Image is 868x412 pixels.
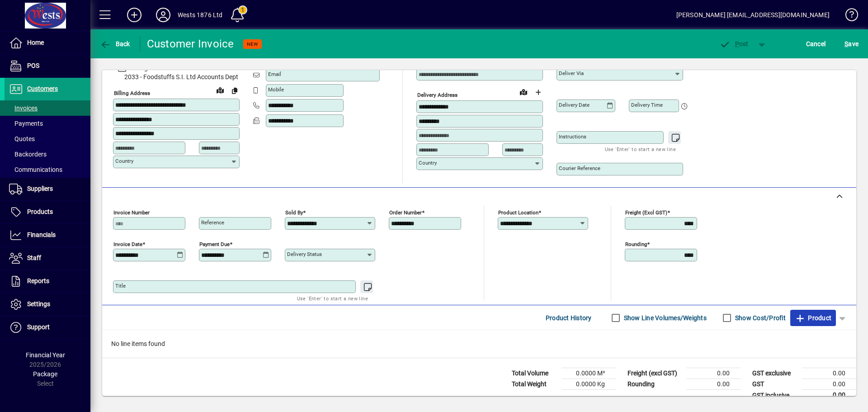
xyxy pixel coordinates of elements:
[27,300,50,308] span: Settings
[842,36,861,52] button: Save
[559,165,600,171] mat-label: Courier Reference
[27,39,44,46] span: Home
[5,147,90,162] a: Backorders
[5,32,90,54] a: Home
[100,40,130,47] span: Back
[631,102,663,108] mat-label: Delivery time
[802,390,856,401] td: 0.00
[213,83,227,97] a: View on map
[559,70,584,76] mat-label: Deliver via
[27,208,53,215] span: Products
[268,86,284,93] mat-label: Mobile
[844,37,859,51] span: ave
[5,247,90,270] a: Staff
[113,72,240,82] span: 2033 - Foodstuffs S.I. Ltd Accounts Dept
[5,55,90,77] a: POS
[546,311,592,325] span: Product History
[98,36,132,52] button: Back
[5,224,90,246] a: Financials
[559,102,590,108] mat-label: Delivery date
[27,277,49,284] span: Reports
[5,293,90,316] a: Settings
[227,83,242,98] button: Copy to Delivery address
[27,185,53,192] span: Suppliers
[9,120,43,127] span: Payments
[33,370,57,378] span: Package
[839,2,857,31] a: Knowledge Base
[795,311,831,325] span: Product
[90,36,140,52] app-page-header-button: Back
[178,8,222,22] div: Wests 1876 Ltd
[27,62,39,69] span: POS
[735,40,739,47] span: P
[623,368,686,379] td: Freight (excl GST)
[507,379,561,390] td: Total Weight
[625,241,647,247] mat-label: Rounding
[102,330,856,358] div: No line items found
[844,40,848,47] span: S
[561,368,616,379] td: 0.0000 M³
[419,160,437,166] mat-label: Country
[26,351,65,359] span: Financial Year
[561,379,616,390] td: 0.0000 Kg
[389,209,422,216] mat-label: Order number
[748,368,802,379] td: GST exclusive
[733,313,786,322] label: Show Cost/Profit
[9,151,47,158] span: Backorders
[719,40,749,47] span: ost
[297,293,368,303] mat-hint: Use 'Enter' to start a new line
[9,135,35,142] span: Quotes
[113,241,142,247] mat-label: Invoice date
[790,310,836,326] button: Product
[5,178,90,200] a: Suppliers
[715,36,753,52] button: Post
[201,219,224,226] mat-label: Reference
[498,209,538,216] mat-label: Product location
[147,37,234,51] div: Customer Invoice
[802,379,856,390] td: 0.00
[5,201,90,223] a: Products
[247,41,258,47] span: NEW
[115,158,133,164] mat-label: Country
[115,283,126,289] mat-label: Title
[27,85,58,92] span: Customers
[806,37,826,51] span: Cancel
[9,166,62,173] span: Communications
[542,310,595,326] button: Product History
[120,7,149,23] button: Add
[287,251,322,257] mat-label: Delivery status
[5,100,90,116] a: Invoices
[27,231,56,238] span: Financials
[149,7,178,23] button: Profile
[5,162,90,177] a: Communications
[507,368,561,379] td: Total Volume
[5,270,90,293] a: Reports
[748,379,802,390] td: GST
[804,36,828,52] button: Cancel
[27,323,50,331] span: Support
[686,379,741,390] td: 0.00
[113,209,150,216] mat-label: Invoice number
[27,254,41,261] span: Staff
[5,116,90,131] a: Payments
[605,144,676,154] mat-hint: Use 'Enter' to start a new line
[622,313,707,322] label: Show Line Volumes/Weights
[559,133,586,140] mat-label: Instructions
[623,379,686,390] td: Rounding
[676,8,830,22] div: [PERSON_NAME] [EMAIL_ADDRESS][DOMAIN_NAME]
[802,368,856,379] td: 0.00
[199,241,230,247] mat-label: Payment due
[285,209,303,216] mat-label: Sold by
[5,131,90,147] a: Quotes
[5,316,90,339] a: Support
[268,71,281,77] mat-label: Email
[531,85,545,99] button: Choose address
[748,390,802,401] td: GST inclusive
[516,85,531,99] a: View on map
[9,104,38,112] span: Invoices
[625,209,667,216] mat-label: Freight (excl GST)
[686,368,741,379] td: 0.00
